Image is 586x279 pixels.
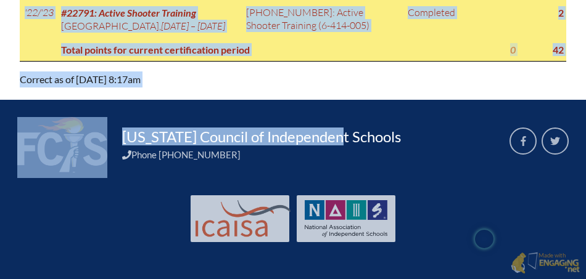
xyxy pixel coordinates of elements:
[20,1,56,38] td: '22/'23
[466,38,518,62] th: 0
[403,1,466,38] td: Completed
[305,200,387,237] img: NAIS Logo
[506,249,585,278] a: Made with
[61,20,159,32] span: [GEOGRAPHIC_DATA]
[539,259,580,273] img: Engaging - Bring it online
[161,20,225,32] span: [DATE] – [DATE]
[196,200,291,237] img: Int'l Council Advancing Independent School Accreditation logo
[20,71,454,87] p: Correct as of [DATE] 8:17am
[518,38,566,62] th: 42
[56,38,466,62] th: Total points for current certification period
[539,252,580,275] p: Made with
[527,252,540,270] img: Engaging - Bring it online
[511,252,526,274] img: Engaging - Bring it online
[122,149,495,160] div: Phone [PHONE_NUMBER]
[17,117,107,172] img: FCIS_logo_white
[117,127,406,147] a: [US_STATE] Council of Independent Schools
[61,7,196,18] span: #22791: Active Shooter Training
[558,7,564,18] strong: 2
[241,1,403,38] td: [PHONE_NUMBER]: Active Shooter Training (6-414-005)
[56,1,241,38] td: ,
